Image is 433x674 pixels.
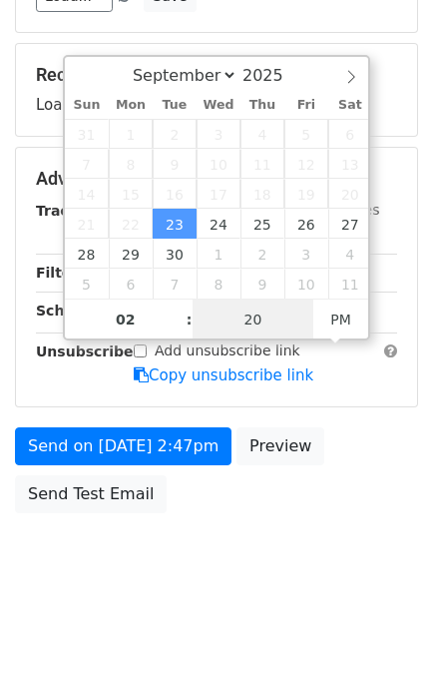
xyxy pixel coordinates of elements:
span: October 7, 2025 [153,269,197,299]
div: Loading... [36,64,397,116]
span: September 14, 2025 [65,179,109,209]
span: : [187,300,193,339]
span: Tue [153,99,197,112]
span: Click to toggle [313,300,368,339]
span: Thu [240,99,284,112]
input: Year [237,66,309,85]
span: October 2, 2025 [240,239,284,269]
label: Add unsubscribe link [155,340,300,361]
span: September 25, 2025 [240,209,284,239]
span: September 19, 2025 [284,179,328,209]
span: September 26, 2025 [284,209,328,239]
strong: Unsubscribe [36,343,134,359]
span: October 6, 2025 [109,269,153,299]
strong: Schedule [36,303,108,319]
span: September 10, 2025 [197,149,240,179]
iframe: Chat Widget [333,578,433,674]
span: September 2, 2025 [153,119,197,149]
input: Hour [65,300,187,339]
strong: Tracking [36,203,103,219]
span: Sat [328,99,372,112]
span: October 5, 2025 [65,269,109,299]
span: September 24, 2025 [197,209,240,239]
span: September 23, 2025 [153,209,197,239]
h5: Advanced [36,168,397,190]
span: October 1, 2025 [197,239,240,269]
span: September 29, 2025 [109,239,153,269]
span: Fri [284,99,328,112]
h5: Recipients [36,64,397,86]
span: September 20, 2025 [328,179,372,209]
span: Sun [65,99,109,112]
span: September 4, 2025 [240,119,284,149]
span: September 6, 2025 [328,119,372,149]
span: October 11, 2025 [328,269,372,299]
span: Mon [109,99,153,112]
span: September 15, 2025 [109,179,153,209]
span: September 1, 2025 [109,119,153,149]
span: October 8, 2025 [197,269,240,299]
a: Preview [236,427,324,465]
span: September 8, 2025 [109,149,153,179]
span: October 3, 2025 [284,239,328,269]
span: September 11, 2025 [240,149,284,179]
a: Copy unsubscribe link [134,366,313,384]
span: September 3, 2025 [197,119,240,149]
span: September 16, 2025 [153,179,197,209]
span: September 30, 2025 [153,239,197,269]
span: October 10, 2025 [284,269,328,299]
span: October 4, 2025 [328,239,372,269]
a: Send on [DATE] 2:47pm [15,427,231,465]
span: September 18, 2025 [240,179,284,209]
span: September 7, 2025 [65,149,109,179]
span: September 21, 2025 [65,209,109,239]
input: Minute [193,300,314,339]
span: September 9, 2025 [153,149,197,179]
span: September 17, 2025 [197,179,240,209]
span: September 12, 2025 [284,149,328,179]
span: September 13, 2025 [328,149,372,179]
span: September 22, 2025 [109,209,153,239]
span: September 5, 2025 [284,119,328,149]
span: August 31, 2025 [65,119,109,149]
span: September 28, 2025 [65,239,109,269]
a: Send Test Email [15,475,167,513]
span: September 27, 2025 [328,209,372,239]
span: Wed [197,99,240,112]
span: October 9, 2025 [240,269,284,299]
strong: Filters [36,265,87,281]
